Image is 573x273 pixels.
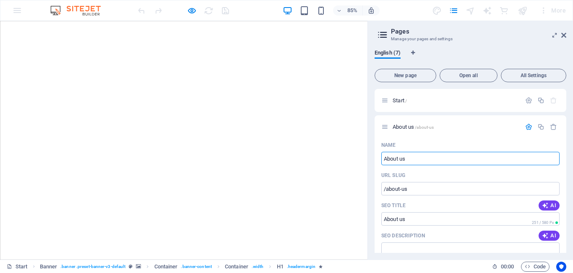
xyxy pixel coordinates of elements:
div: Settings [525,123,532,130]
div: Remove [550,123,557,130]
span: Click to open page [393,97,407,104]
span: AI [542,202,556,209]
span: /about-us [415,125,434,130]
span: . headermargin [287,262,315,272]
p: URL SLUG [381,172,405,179]
div: Settings [525,97,532,104]
button: Open all [440,69,497,82]
span: New page [378,73,432,78]
i: On resize automatically adjust zoom level to fit chosen device. [367,7,375,14]
span: AI [542,232,556,239]
p: Name [381,142,396,148]
button: 85% [333,5,363,16]
h6: 85% [346,5,359,16]
span: Click to select. Double-click to edit [154,262,178,272]
span: Click to select. Double-click to edit [277,262,284,272]
button: New page [375,69,436,82]
textarea: The text in search results and social media [381,242,560,270]
input: The page title in search results and browser tabs [381,212,560,226]
img: Editor Logo [48,5,111,16]
span: : [507,263,508,270]
p: SEO Title [381,202,406,209]
h2: Pages [391,28,566,35]
div: Language Tabs [375,49,566,65]
button: Usercentrics [556,262,566,272]
i: This element contains a background [136,264,141,269]
div: About us/about-us [390,124,521,130]
span: Calculated pixel length in search results [530,220,560,226]
button: AI [539,231,560,241]
span: 251 / 580 Px [532,221,554,225]
i: Pages (Ctrl+Alt+S) [449,6,458,16]
span: . banner .preset-banner-v3-default [60,262,125,272]
button: All Settings [501,69,566,82]
span: Click to open page [393,124,434,130]
p: SEO Description [381,232,425,239]
input: Last part of the URL for this page [381,182,560,195]
button: AI [539,200,560,211]
button: Code [521,262,550,272]
nav: breadcrumb [40,262,323,272]
div: Start/ [390,98,521,103]
label: The text in search results and social media [381,232,425,239]
span: All Settings [505,73,563,78]
button: pages [449,5,459,16]
span: Open all [443,73,494,78]
span: / [405,99,407,103]
span: Click to select. Double-click to edit [40,262,57,272]
i: Element contains an animation [319,264,323,269]
div: Duplicate [537,97,544,104]
h6: Session time [492,262,514,272]
i: This element is a customizable preset [129,264,133,269]
span: 00 00 [501,262,514,272]
div: The startpage cannot be deleted [550,97,557,104]
span: Code [525,262,546,272]
span: Click to select. Double-click to edit [225,262,248,272]
label: The page title in search results and browser tabs [381,202,406,209]
label: Last part of the URL for this page [381,172,405,179]
h3: Manage your pages and settings [391,35,550,43]
span: . banner-content [181,262,211,272]
span: . width [252,262,264,272]
span: English (7) [375,48,401,60]
a: Click to cancel selection. Double-click to open Pages [7,262,28,272]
